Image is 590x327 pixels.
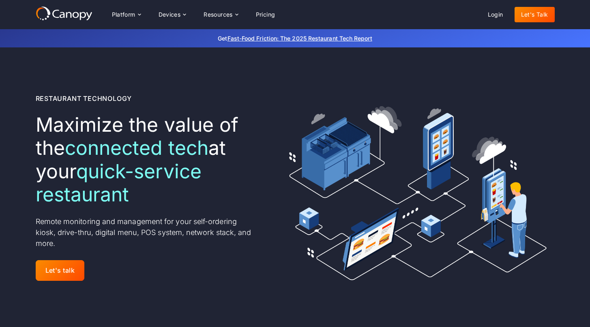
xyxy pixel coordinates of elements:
[45,267,75,274] div: Let's talk
[65,136,208,160] em: connected tech
[105,6,147,23] div: Platform
[197,6,244,23] div: Resources
[36,94,132,103] div: Restaurant Technology
[97,34,494,43] p: Get
[159,12,181,17] div: Devices
[36,260,85,281] a: Let's talk
[227,35,372,42] a: Fast-Food Friction: The 2025 Restaurant Tech Report
[481,7,510,22] a: Login
[36,159,202,207] em: quick-service restaurant
[36,216,256,249] p: Remote monitoring and management for your self-ordering kiosk, drive-thru, digital menu, POS syst...
[152,6,193,23] div: Devices
[515,7,555,22] a: Let's Talk
[112,12,135,17] div: Platform
[204,12,233,17] div: Resources
[36,113,256,206] h1: Maximize the value of the at your
[249,7,282,22] a: Pricing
